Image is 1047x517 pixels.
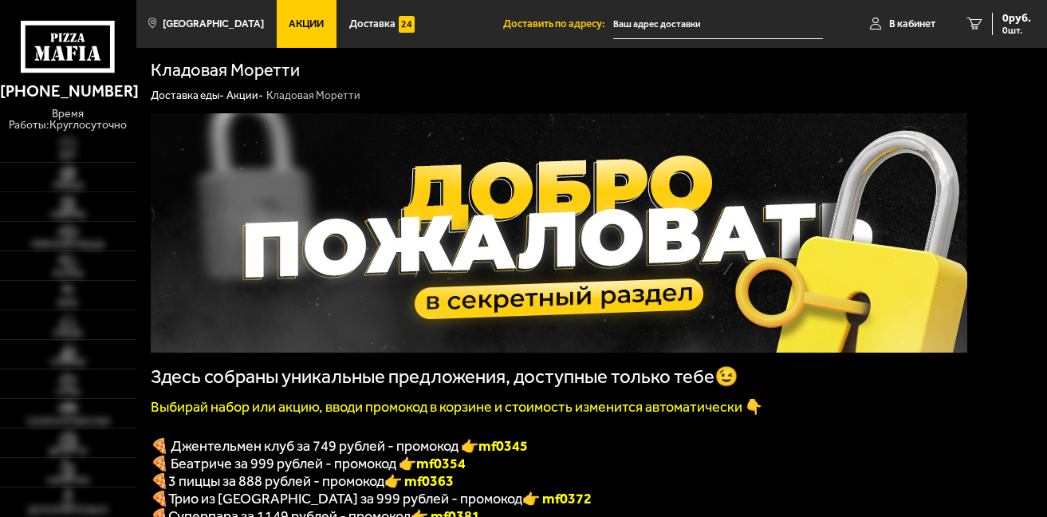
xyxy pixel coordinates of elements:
[151,113,967,353] img: 1024x1024
[889,18,935,29] span: В кабинет
[399,16,415,33] img: 15daf4d41897b9f0e9f617042186c801.svg
[168,472,384,490] span: 3 пиццы за 888 рублей - промокод
[151,365,738,388] span: Здесь собраны уникальные предложения, доступные только тебе😉
[151,437,528,455] span: 🍕 Джентельмен клуб за 749 рублей - промокод 👉
[384,472,454,490] font: 👉 mf0363
[416,455,466,472] b: mf0354
[151,398,762,416] font: Выбирай набор или акцию, вводи промокод в корзине и стоимость изменится автоматически 👇
[151,490,168,507] font: 🍕
[522,490,592,507] font: 👉 mf0372
[613,10,823,39] input: Ваш адрес доставки
[289,18,324,29] span: Акции
[151,62,300,80] h1: Кладовая Моретти
[226,89,263,101] a: Акции-
[151,455,466,472] span: 🍕 Беатриче за 999 рублей - промокод 👉
[1002,26,1031,35] span: 0 шт.
[478,437,528,455] b: mf0345
[503,18,613,29] span: Доставить по адресу:
[151,472,168,490] font: 🍕
[168,490,522,507] span: Трио из [GEOGRAPHIC_DATA] за 999 рублей - промокод
[1002,13,1031,24] span: 0 руб.
[151,89,224,101] a: Доставка еды-
[266,89,360,103] div: Кладовая Моретти
[163,18,264,29] span: [GEOGRAPHIC_DATA]
[349,18,396,29] span: Доставка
